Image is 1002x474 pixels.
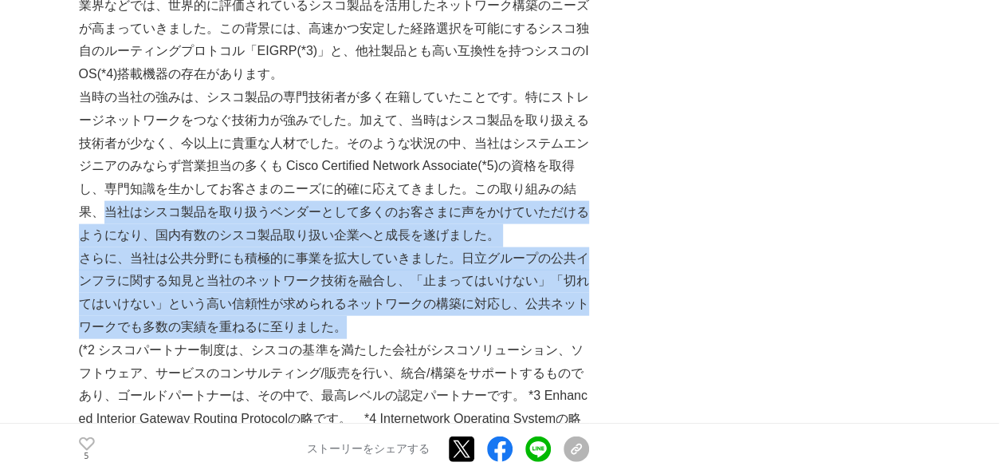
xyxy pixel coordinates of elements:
p: ストーリーをシェアする [307,442,430,456]
p: さらに、当社は公共分野にも積極的に事業を拡大していきました。日立グループの公共インフラに関する知見と当社のネットワーク技術を融合し、「止まってはいけない」「切れてはいけない」という高い信頼性が求... [79,247,589,339]
p: (*2 シスコパートナー制度は、シスコの基準を満たした会社がシスコソリューション、ソフトウェア、サービスのコンサルティング/販売を行い、統合/構築をサポートするものであり、ゴールドパートナーは、... [79,339,589,454]
p: 当時の当社の強みは、シスコ製品の専門技術者が多く在籍していたことです。特にストレージネットワークをつなぐ技術力が強みでした。加えて、当時はシスコ製品を取り扱える技術者が少なく、今以上に貴重な人材... [79,86,589,247]
p: 5 [79,452,95,460]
